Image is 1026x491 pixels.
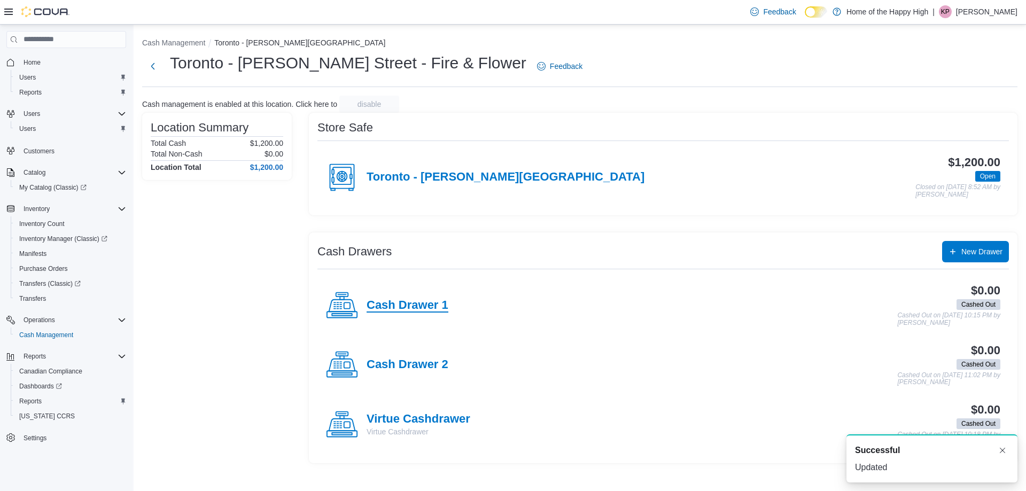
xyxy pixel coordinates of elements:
p: Cash management is enabled at this location. Click here to [142,100,337,108]
span: Inventory Manager (Classic) [15,232,126,245]
h6: Total Cash [151,139,186,147]
span: Feedback [763,6,796,17]
div: Notification [855,444,1009,457]
span: Cashed Out [957,359,1000,370]
span: Cashed Out [961,360,996,369]
a: [US_STATE] CCRS [15,410,79,423]
span: Transfers (Classic) [15,277,126,290]
span: Open [975,171,1000,182]
h4: $1,200.00 [250,163,283,172]
p: | [932,5,935,18]
button: Reports [11,394,130,409]
span: Operations [24,316,55,324]
span: Cashed Out [957,418,1000,429]
button: Purchase Orders [11,261,130,276]
button: Toronto - [PERSON_NAME][GEOGRAPHIC_DATA] [214,38,385,47]
span: Transfers [19,294,46,303]
a: Home [19,56,45,69]
span: Reports [15,395,126,408]
button: Customers [2,143,130,158]
button: Inventory [2,201,130,216]
button: disable [339,96,399,113]
span: Cashed Out [961,300,996,309]
span: Reports [15,86,126,99]
h3: Location Summary [151,121,248,134]
span: My Catalog (Classic) [15,181,126,194]
a: Feedback [533,56,587,77]
button: Reports [11,85,130,100]
a: Settings [19,432,51,445]
span: Washington CCRS [15,410,126,423]
a: Users [15,122,40,135]
span: Dashboards [19,382,62,391]
span: disable [357,99,381,110]
button: Transfers [11,291,130,306]
span: Cashed Out [957,299,1000,310]
span: Open [980,172,996,181]
a: My Catalog (Classic) [15,181,91,194]
p: Home of the Happy High [846,5,928,18]
a: Feedback [746,1,800,22]
div: Updated [855,461,1009,474]
span: Inventory Manager (Classic) [19,235,107,243]
span: Reports [24,352,46,361]
button: Inventory Count [11,216,130,231]
a: Reports [15,395,46,408]
p: Virtue Cashdrawer [367,426,470,437]
h6: Total Non-Cash [151,150,203,158]
h1: Toronto - [PERSON_NAME] Street - Fire & Flower [170,52,526,74]
nav: An example of EuiBreadcrumbs [142,37,1017,50]
span: KP [941,5,950,18]
button: Users [11,70,130,85]
span: Inventory [24,205,50,213]
span: Users [19,73,36,82]
span: Transfers [15,292,126,305]
span: Manifests [19,250,46,258]
span: [US_STATE] CCRS [19,412,75,420]
span: Dashboards [15,380,126,393]
p: $1,200.00 [250,139,283,147]
h4: Toronto - [PERSON_NAME][GEOGRAPHIC_DATA] [367,170,644,184]
button: Dismiss toast [996,444,1009,457]
span: Purchase Orders [19,264,68,273]
h3: $1,200.00 [948,156,1000,169]
a: Inventory Count [15,217,69,230]
a: Cash Management [15,329,77,341]
button: Users [19,107,44,120]
span: Settings [19,431,126,445]
p: $0.00 [265,150,283,158]
h3: $0.00 [971,284,1000,297]
span: Transfers (Classic) [19,279,81,288]
button: Home [2,54,130,70]
span: Manifests [15,247,126,260]
span: Inventory Count [15,217,126,230]
span: Purchase Orders [15,262,126,275]
span: Users [19,107,126,120]
span: New Drawer [961,246,1002,257]
a: My Catalog (Classic) [11,180,130,195]
button: Cash Management [142,38,205,47]
button: Next [142,56,164,77]
img: Cova [21,6,69,17]
input: Dark Mode [805,6,827,18]
span: My Catalog (Classic) [19,183,87,192]
span: Reports [19,397,42,406]
span: Inventory Count [19,220,65,228]
a: Reports [15,86,46,99]
button: Users [2,106,130,121]
h3: $0.00 [971,403,1000,416]
span: Feedback [550,61,582,72]
a: Users [15,71,40,84]
button: Inventory [19,202,54,215]
span: Reports [19,350,126,363]
button: Operations [2,313,130,328]
span: Reports [19,88,42,97]
a: Canadian Compliance [15,365,87,378]
button: Manifests [11,246,130,261]
button: Catalog [19,166,50,179]
button: Reports [19,350,50,363]
span: Users [19,124,36,133]
span: Canadian Compliance [15,365,126,378]
h4: Cash Drawer 2 [367,358,448,372]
